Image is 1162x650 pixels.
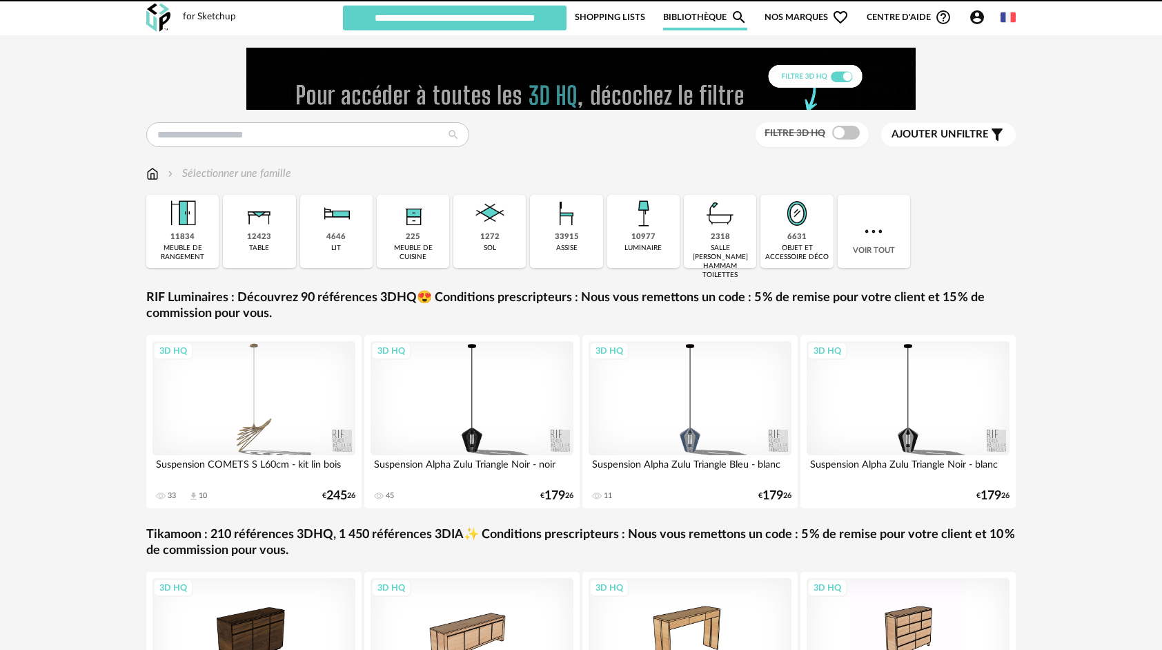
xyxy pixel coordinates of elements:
[146,166,159,182] img: svg+xml;base64,PHN2ZyB3aWR0aD0iMTYiIGhlaWdodD0iMTciIHZpZXdCb3g9IjAgMCAxNiAxNyIgZmlsbD0ibm9uZSIgeG...
[589,455,791,483] div: Suspension Alpha Zulu Triangle Bleu - blanc
[807,342,847,360] div: 3D HQ
[153,579,193,597] div: 3D HQ
[326,491,347,501] span: 245
[540,491,573,501] div: € 26
[381,244,445,262] div: meuble de cuisine
[153,342,193,360] div: 3D HQ
[241,195,278,232] img: Table.png
[631,232,656,242] div: 10977
[556,244,578,253] div: assise
[183,11,236,23] div: for Sketchup
[322,491,355,501] div: € 26
[199,491,207,501] div: 10
[762,491,783,501] span: 179
[247,232,271,242] div: 12423
[371,342,411,360] div: 3D HQ
[364,335,580,508] a: 3D HQ Suspension Alpha Zulu Triangle Noir - noir 45 €17926
[331,244,341,253] div: lit
[152,455,355,483] div: Suspension COMETS S L60cm - kit lin bois
[787,232,807,242] div: 6631
[371,579,411,597] div: 3D HQ
[892,128,989,142] span: filtre
[778,195,816,232] img: Miroir.png
[981,491,1001,501] span: 179
[589,342,629,360] div: 3D HQ
[838,195,910,268] div: Voir tout
[188,491,199,501] span: Download icon
[989,126,1005,143] span: Filter icon
[892,129,956,140] span: Ajouter un
[711,232,730,242] div: 2318
[246,48,916,110] img: FILTRE%20HQ%20NEW_V1%20(4).gif
[146,335,362,508] a: 3D HQ Suspension COMETS S L60cm - kit lin bois 33 Download icon 10 €24526
[765,128,825,138] span: Filtre 3D HQ
[807,579,847,597] div: 3D HQ
[758,491,791,501] div: € 26
[881,123,1016,146] button: Ajouter unfiltre Filter icon
[663,4,747,30] a: BibliothèqueMagnify icon
[976,491,1010,501] div: € 26
[1001,10,1016,25] img: fr
[575,4,645,30] a: Shopping Lists
[386,491,394,501] div: 45
[249,244,269,253] div: table
[935,9,952,26] span: Help Circle Outline icon
[604,491,612,501] div: 11
[731,9,747,26] span: Magnify icon
[832,9,849,26] span: Heart Outline icon
[807,455,1010,483] div: Suspension Alpha Zulu Triangle Noir - blanc
[480,232,500,242] div: 1272
[624,195,662,232] img: Luminaire.png
[146,290,1016,323] a: RIF Luminaires : Découvrez 90 références 3DHQ😍 Conditions prescripteurs : Nous vous remettons un ...
[624,244,662,253] div: luminaire
[317,195,355,232] img: Literie.png
[548,195,585,232] img: Assise.png
[861,219,886,244] img: more.7b13dc1.svg
[165,166,176,182] img: svg+xml;base64,PHN2ZyB3aWR0aD0iMTYiIGhlaWdodD0iMTYiIHZpZXdCb3g9IjAgMCAxNiAxNiIgZmlsbD0ibm9uZSIgeG...
[688,244,752,280] div: salle [PERSON_NAME] hammam toilettes
[471,195,509,232] img: Sol.png
[867,9,952,26] span: Centre d'aideHelp Circle Outline icon
[765,4,849,30] span: Nos marques
[406,232,420,242] div: 225
[969,9,992,26] span: Account Circle icon
[969,9,985,26] span: Account Circle icon
[582,335,798,508] a: 3D HQ Suspension Alpha Zulu Triangle Bleu - blanc 11 €17926
[150,244,215,262] div: meuble de rangement
[702,195,739,232] img: Salle%20de%20bain.png
[326,232,346,242] div: 4646
[164,195,201,232] img: Meuble%20de%20rangement.png
[395,195,432,232] img: Rangement.png
[589,579,629,597] div: 3D HQ
[168,491,176,501] div: 33
[765,244,829,262] div: objet et accessoire déco
[555,232,579,242] div: 33915
[484,244,496,253] div: sol
[371,455,573,483] div: Suspension Alpha Zulu Triangle Noir - noir
[165,166,291,182] div: Sélectionner une famille
[170,232,195,242] div: 11834
[800,335,1016,508] a: 3D HQ Suspension Alpha Zulu Triangle Noir - blanc €17926
[146,3,170,32] img: OXP
[544,491,565,501] span: 179
[146,527,1016,560] a: Tikamoon : 210 références 3DHQ, 1 450 références 3DIA✨ Conditions prescripteurs : Nous vous remet...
